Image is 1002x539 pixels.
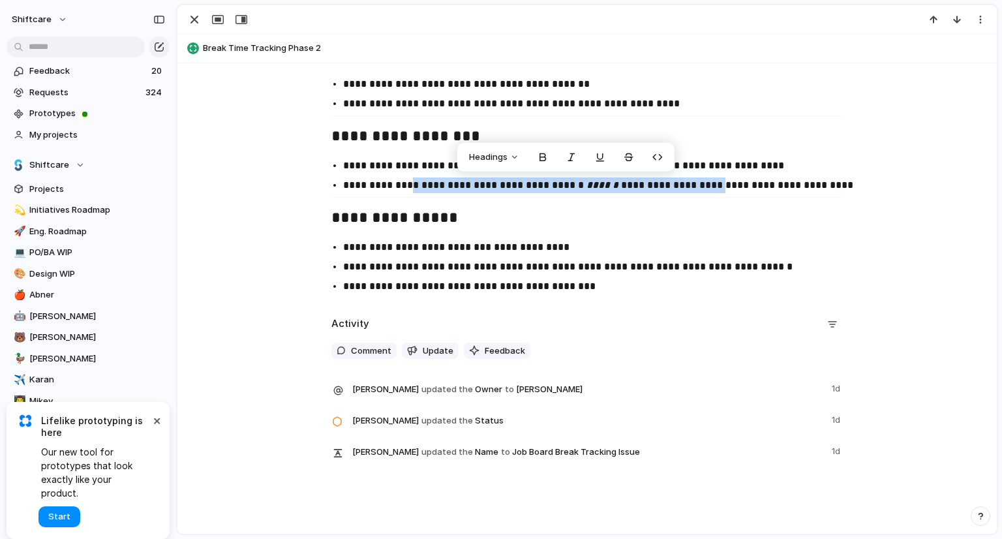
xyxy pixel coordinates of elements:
span: to [501,446,510,459]
span: Projects [29,183,165,196]
span: [PERSON_NAME] [29,310,165,323]
span: 1d [832,442,843,458]
span: Initiatives Roadmap [29,204,165,217]
button: Update [402,343,459,360]
a: 💫Initiatives Roadmap [7,200,170,220]
div: 🦆 [14,351,23,366]
button: 🍎 [12,288,25,301]
span: PO/BA WIP [29,246,165,259]
span: Status [352,411,824,429]
span: Start [48,510,70,523]
span: Feedback [29,65,147,78]
a: 🚀Eng. Roadmap [7,222,170,241]
span: Our new tool for prototypes that look exactly like your product. [41,445,150,500]
button: Break Time Tracking Phase 2 [183,38,991,59]
span: [PERSON_NAME] [29,331,165,344]
span: updated the [421,383,473,396]
span: Prototypes [29,107,165,120]
a: Prototypes [7,104,170,123]
button: 🦆 [12,352,25,365]
a: 💻PO/BA WIP [7,243,170,262]
div: 💻 [14,245,23,260]
div: 🚀 [14,224,23,239]
span: Update [423,345,453,358]
a: ✈️Karan [7,370,170,390]
span: Design WIP [29,268,165,281]
span: Owner [352,380,824,398]
div: 🤖 [14,309,23,324]
span: Feedback [485,345,525,358]
button: Start [38,506,80,527]
a: My projects [7,125,170,145]
button: Shiftcare [7,155,170,175]
h2: Activity [331,316,369,331]
span: updated the [421,414,473,427]
a: 🐻[PERSON_NAME] [7,328,170,347]
span: Headings [469,151,508,164]
button: 💫 [12,204,25,217]
span: Shiftcare [29,159,69,172]
span: Mikey [29,395,165,408]
a: 🍎Abner [7,285,170,305]
a: Feedback20 [7,61,170,81]
a: Projects [7,179,170,199]
a: 🦆[PERSON_NAME] [7,349,170,369]
span: [PERSON_NAME] [352,446,419,459]
span: My projects [29,129,165,142]
span: Abner [29,288,165,301]
span: [PERSON_NAME] [352,414,419,427]
span: [PERSON_NAME] [352,383,419,396]
div: ✈️ [14,373,23,388]
button: shiftcare [6,9,74,30]
button: 💻 [12,246,25,259]
span: 324 [145,86,164,99]
div: 🎨 [14,266,23,281]
button: Headings [461,147,527,168]
a: 👨‍💻Mikey [7,392,170,411]
span: to [505,383,514,396]
button: ✈️ [12,373,25,386]
span: Lifelike prototyping is here [41,415,150,439]
div: 🍎 [14,288,23,303]
span: Requests [29,86,142,99]
button: Feedback [464,343,530,360]
span: updated the [421,446,473,459]
span: Eng. Roadmap [29,225,165,238]
button: Dismiss [149,412,164,428]
button: 👨‍💻 [12,395,25,408]
button: 🚀 [12,225,25,238]
button: 🤖 [12,310,25,323]
a: Requests324 [7,83,170,102]
span: 1d [832,411,843,427]
div: 💫 [14,203,23,218]
span: 20 [151,65,164,78]
a: 🤖[PERSON_NAME] [7,307,170,326]
button: 🎨 [12,268,25,281]
span: Name Job Board Break Tracking Issue [352,442,824,461]
span: Comment [351,345,391,358]
span: shiftcare [12,13,52,26]
span: Break Time Tracking Phase 2 [203,42,991,55]
button: 🐻 [12,331,25,344]
span: [PERSON_NAME] [516,383,583,396]
span: Karan [29,373,165,386]
button: Comment [331,343,397,360]
span: 1d [832,380,843,395]
div: 🐻 [14,330,23,345]
a: 🎨Design WIP [7,264,170,284]
div: 👨‍💻 [14,393,23,408]
span: [PERSON_NAME] [29,352,165,365]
